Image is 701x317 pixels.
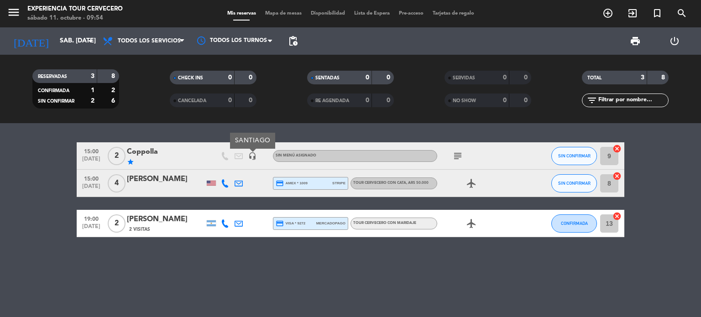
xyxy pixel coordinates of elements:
strong: 8 [111,73,117,79]
span: CHECK INS [178,76,203,80]
i: credit_card [276,219,284,228]
span: visa * 9272 [276,219,305,228]
i: exit_to_app [627,8,638,19]
strong: 3 [641,74,644,81]
strong: 0 [387,74,392,81]
i: cancel [612,212,622,221]
span: 4 [108,174,126,192]
button: SIN CONFIRMAR [551,147,597,165]
span: 15:00 [80,146,103,156]
span: Lista de Espera [350,11,394,16]
i: credit_card [276,179,284,187]
span: SERVIDAS [453,76,475,80]
span: 2 [108,214,126,233]
span: SIN CONFIRMAR [558,153,591,158]
span: SIN CONFIRMAR [558,181,591,186]
strong: 6 [111,98,117,104]
strong: 3 [91,73,94,79]
span: 19:00 [80,213,103,223]
div: [PERSON_NAME] [127,213,204,225]
strong: 0 [366,97,369,104]
i: power_settings_new [669,36,680,47]
div: [PERSON_NAME] [127,173,204,185]
strong: 8 [661,74,667,81]
strong: 0 [387,97,392,104]
i: star [127,158,134,166]
i: filter_list [586,95,597,106]
span: [DATE] [80,156,103,166]
span: , ARS 50.000 [406,181,429,185]
i: arrow_drop_down [85,36,96,47]
div: Coppolla [127,146,204,158]
i: headset_mic [248,152,256,160]
span: 2 [108,147,126,165]
strong: 0 [524,97,529,104]
strong: 0 [366,74,369,81]
i: [DATE] [7,31,55,51]
span: Mapa de mesas [261,11,306,16]
strong: 0 [249,97,254,104]
div: Experiencia Tour Cervecero [27,5,123,14]
span: [DATE] [80,183,103,194]
i: menu [7,5,21,19]
span: CONFIRMADA [38,88,69,93]
span: RE AGENDADA [315,99,349,103]
strong: 1 [91,87,94,94]
span: mercadopago [316,220,345,226]
i: airplanemode_active [466,218,477,229]
i: airplanemode_active [466,178,477,189]
span: stripe [332,180,345,186]
span: Tarjetas de regalo [428,11,479,16]
span: CANCELADA [178,99,206,103]
button: menu [7,5,21,22]
span: Todos los servicios [118,38,181,44]
i: search [676,8,687,19]
span: Tour cervecero con maridaje [353,221,416,225]
span: pending_actions [288,36,298,47]
i: add_circle_outline [602,8,613,19]
span: SIN CONFIRMAR [38,99,74,104]
span: Tour cervecero con cata [353,181,429,185]
span: Pre-acceso [394,11,428,16]
span: Mis reservas [223,11,261,16]
span: amex * 1009 [276,179,308,187]
i: cancel [612,171,622,181]
strong: 0 [228,97,232,104]
span: Disponibilidad [306,11,350,16]
span: TOTAL [587,76,602,80]
strong: 2 [111,87,117,94]
strong: 0 [524,74,529,81]
strong: 0 [228,74,232,81]
strong: 0 [249,74,254,81]
div: SANTIAGO [230,133,275,149]
span: Sin menú asignado [276,154,316,157]
button: SIN CONFIRMAR [551,174,597,192]
strong: 0 [503,74,507,81]
span: CONFIRMADA [561,221,588,226]
span: NO SHOW [453,99,476,103]
strong: 0 [503,97,507,104]
input: Filtrar por nombre... [597,95,668,105]
i: subject [452,151,463,161]
span: print [630,36,641,47]
span: 2 Visitas [129,226,150,233]
i: cancel [612,144,622,153]
div: LOG OUT [655,27,694,55]
span: SENTADAS [315,76,340,80]
span: RESERVADAS [38,74,67,79]
span: [DATE] [80,223,103,234]
strong: 2 [91,98,94,104]
span: 15:00 [80,173,103,183]
i: turned_in_not [652,8,663,19]
button: CONFIRMADA [551,214,597,233]
div: sábado 11. octubre - 09:54 [27,14,123,23]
